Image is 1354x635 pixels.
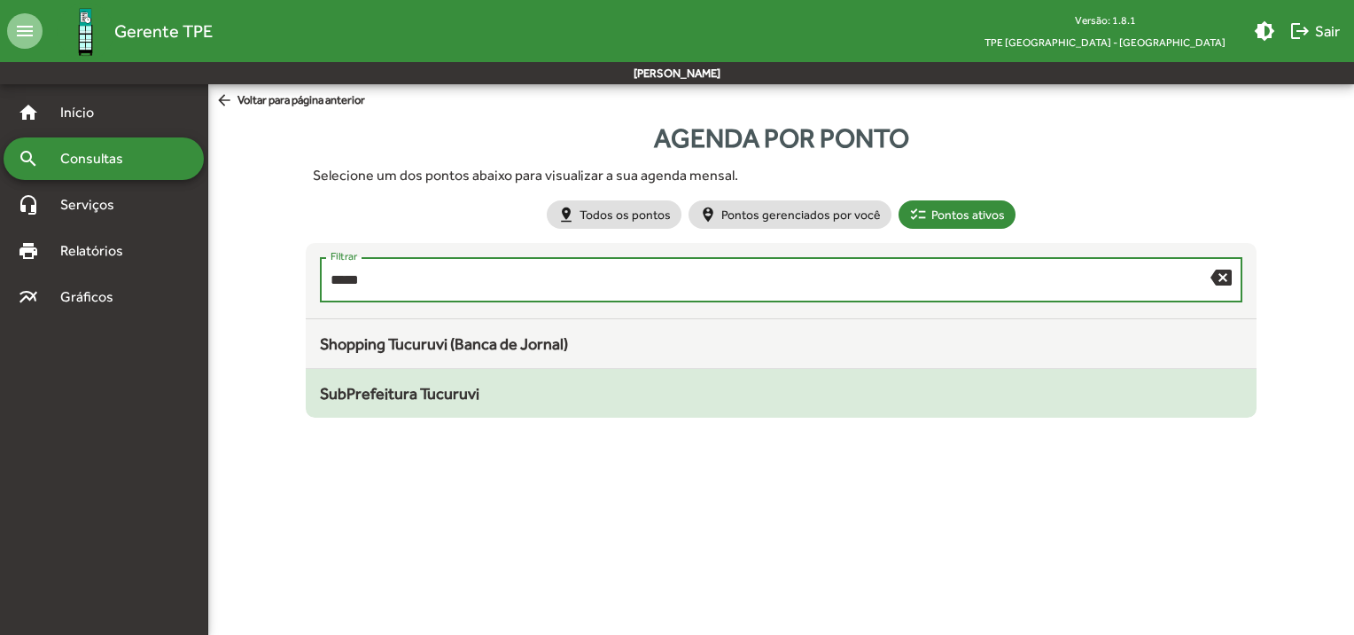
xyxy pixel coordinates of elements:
[313,165,1250,186] div: Selecione um dos pontos abaixo para visualizar a sua agenda mensal.
[689,200,891,229] mat-chip: Pontos gerenciados por você
[18,194,39,216] mat-icon: headset_mic
[909,206,927,223] mat-icon: checklist
[1289,20,1311,42] mat-icon: logout
[306,118,1257,158] div: Agenda por ponto
[215,91,237,111] mat-icon: arrow_back
[970,9,1240,31] div: Versão: 1.8.1
[1210,266,1232,287] mat-icon: backspace
[50,102,120,123] span: Início
[43,3,213,60] a: Gerente TPE
[50,148,146,169] span: Consultas
[18,240,39,262] mat-icon: print
[557,206,575,223] mat-icon: pin_drop
[320,334,568,353] span: Shopping Tucuruvi (Banca de Jornal)
[50,286,137,308] span: Gráficos
[970,31,1240,53] span: TPE [GEOGRAPHIC_DATA] - [GEOGRAPHIC_DATA]
[215,91,365,111] span: Voltar para página anterior
[7,13,43,49] mat-icon: menu
[114,17,213,45] span: Gerente TPE
[1289,15,1340,47] span: Sair
[1282,15,1347,47] button: Sair
[18,102,39,123] mat-icon: home
[547,200,681,229] mat-chip: Todos os pontos
[18,148,39,169] mat-icon: search
[18,286,39,308] mat-icon: multiline_chart
[50,194,138,216] span: Serviços
[1254,20,1275,42] mat-icon: brightness_medium
[699,206,717,223] mat-icon: person_pin_circle
[899,200,1015,229] mat-chip: Pontos ativos
[320,384,479,403] span: SubPrefeitura Tucuruvi
[57,3,114,60] img: Logo
[50,240,146,262] span: Relatórios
